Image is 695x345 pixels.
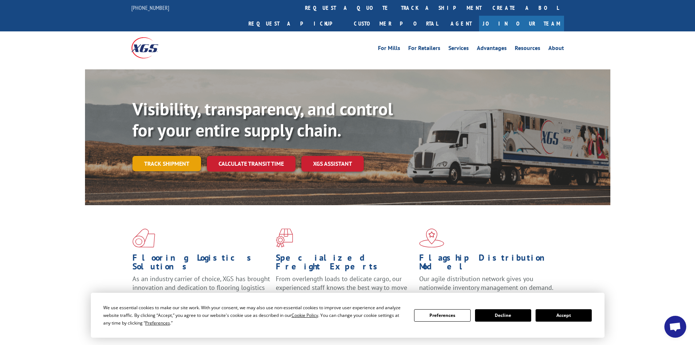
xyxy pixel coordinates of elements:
b: Visibility, transparency, and control for your entire supply chain. [132,97,393,141]
a: XGS ASSISTANT [301,156,364,172]
a: Advantages [477,45,507,53]
a: Resources [515,45,540,53]
span: Cookie Policy [291,312,318,318]
a: Join Our Team [479,16,564,31]
button: Accept [536,309,592,322]
a: For Mills [378,45,400,53]
a: Track shipment [132,156,201,171]
p: From overlength loads to delicate cargo, our experienced staff knows the best way to move your fr... [276,275,414,307]
button: Preferences [414,309,470,322]
h1: Flooring Logistics Solutions [132,253,270,275]
div: We use essential cookies to make our site work. With your consent, we may also use non-essential ... [103,304,405,327]
a: Services [448,45,469,53]
a: [PHONE_NUMBER] [131,4,169,11]
a: Calculate transit time [207,156,296,172]
span: Our agile distribution network gives you nationwide inventory management on demand. [419,275,553,292]
h1: Specialized Freight Experts [276,253,414,275]
div: Cookie Consent Prompt [91,293,605,338]
a: For Retailers [408,45,440,53]
a: Customer Portal [348,16,443,31]
img: xgs-icon-focused-on-flooring-red [276,229,293,248]
img: xgs-icon-flagship-distribution-model-red [419,229,444,248]
button: Decline [475,309,531,322]
a: About [548,45,564,53]
div: Open chat [664,316,686,338]
img: xgs-icon-total-supply-chain-intelligence-red [132,229,155,248]
span: Preferences [145,320,170,326]
span: As an industry carrier of choice, XGS has brought innovation and dedication to flooring logistics... [132,275,270,300]
a: Request a pickup [243,16,348,31]
h1: Flagship Distribution Model [419,253,557,275]
a: Agent [443,16,479,31]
